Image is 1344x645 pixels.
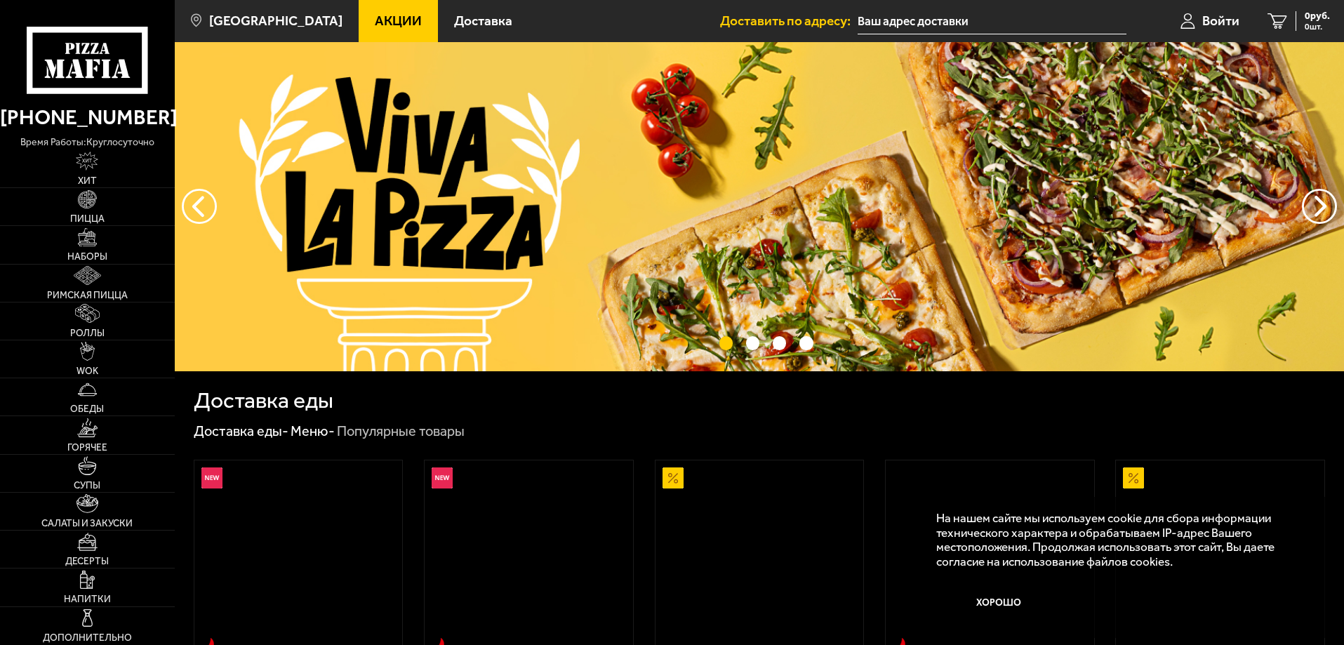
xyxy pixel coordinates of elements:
button: Хорошо [936,583,1063,625]
span: Хит [78,176,97,186]
a: Меню- [291,423,335,439]
span: Пицца [70,214,105,224]
span: Войти [1202,14,1239,27]
span: 0 шт. [1305,22,1330,31]
a: Доставка еды- [194,423,288,439]
button: точки переключения [799,336,813,350]
h1: Доставка еды [194,390,333,412]
span: WOK [76,366,98,376]
p: На нашем сайте мы используем cookie для сбора информации технического характера и обрабатываем IP... [936,511,1303,569]
button: следующий [182,189,217,224]
input: Ваш адрес доставки [858,8,1126,34]
span: Десерты [65,557,109,566]
span: Горячее [67,443,107,453]
button: точки переключения [719,336,733,350]
span: Салаты и закуски [41,519,133,528]
span: Дополнительно [43,633,132,643]
span: Напитки [64,594,111,604]
button: предыдущий [1302,189,1337,224]
img: Новинка [201,467,222,488]
img: Новинка [432,467,453,488]
span: Наборы [67,252,107,262]
span: Обеды [70,404,104,414]
span: Доставить по адресу: [720,14,858,27]
span: Акции [375,14,422,27]
span: Доставка [454,14,512,27]
button: точки переключения [773,336,786,350]
span: 0 руб. [1305,11,1330,21]
span: Супы [74,481,100,491]
span: Роллы [70,328,105,338]
img: Акционный [1123,467,1144,488]
button: точки переключения [746,336,759,350]
span: [GEOGRAPHIC_DATA] [209,14,342,27]
span: Римская пицца [47,291,128,300]
img: Акционный [663,467,684,488]
div: Популярные товары [337,423,465,441]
